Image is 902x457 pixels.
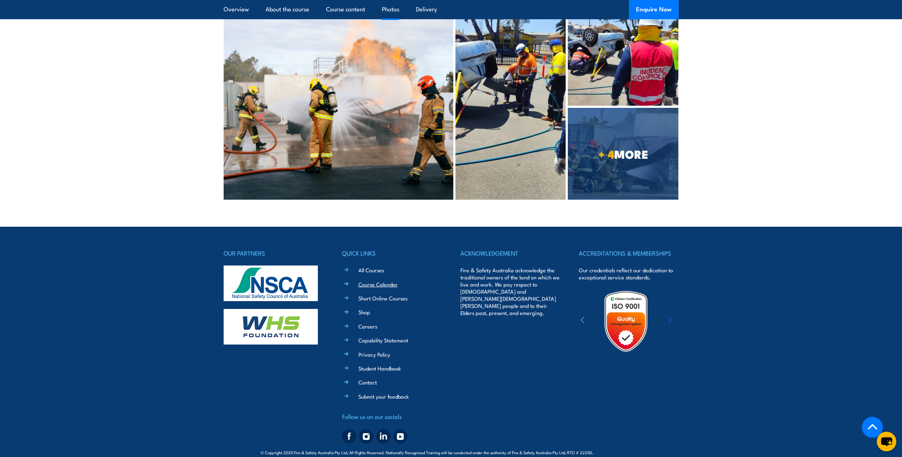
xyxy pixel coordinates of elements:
img: Lead Emergency Teams TRAINING [568,14,678,106]
a: Privacy Policy [358,351,390,358]
a: KND Digital [617,448,641,456]
h4: ACCREDITATIONS & MEMBERSHIPS [579,248,678,258]
a: Contact [358,378,377,386]
img: nsca-logo-footer [224,266,318,301]
span: Site: [602,450,641,455]
img: ewpa-logo [657,309,719,333]
p: Fire & Safety Australia acknowledge the traditional owners of the land on which we live and work.... [460,267,560,316]
a: + 4MORE [568,108,678,199]
a: Course Calendar [358,280,398,288]
a: Capability Statement [358,336,408,344]
p: Our credentials reflect our dedication to exceptional service standards. [579,267,678,281]
a: All Courses [358,266,384,274]
h4: OUR PARTNERS [224,248,323,258]
a: Submit your feedback [358,393,409,400]
a: Careers [358,322,377,330]
a: Shop [358,308,370,316]
img: whs-logo-footer [224,309,318,345]
span: © Copyright 2025 Fire & Safety Australia Pty Ltd, All Rights Reserved. Nationally Recognised Trai... [261,449,641,456]
a: Short Online Courses [358,294,407,302]
h4: Follow us on our socials [342,411,442,421]
button: chat-button [877,432,896,451]
span: MORE [568,149,678,159]
a: Student Handbook [358,364,401,372]
h4: QUICK LINKS [342,248,442,258]
img: Lead Emergency Teams TRAINING [455,14,566,199]
h4: ACKNOWLEDGEMENT [460,248,560,258]
strong: + 4 [598,145,614,163]
img: Lead Emergency Teams TRAINING [224,14,454,199]
img: Untitled design (19) [595,290,657,352]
